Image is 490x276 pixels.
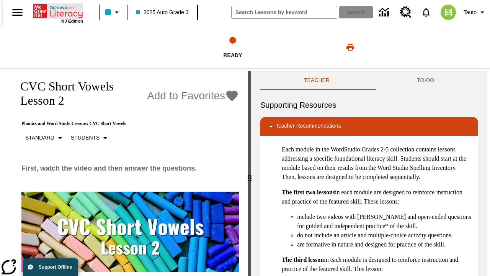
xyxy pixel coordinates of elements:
[260,99,478,111] h6: Supporting Resources
[297,212,472,231] li: include two videos with [PERSON_NAME] and open-ended questions for guided and independent practic...
[102,5,124,19] button: Class color is light blue. Change class color
[436,2,461,22] button: Select a new avatar
[25,134,54,142] p: Standard
[3,71,248,272] div: reading
[134,26,332,68] button: Ready step 1 of 1
[282,188,472,206] p: in each module are designed to reinforce instruction and practice of the featured skill. These le...
[68,131,113,145] button: Select Student
[232,6,337,18] input: search field
[260,71,373,90] button: Teacher
[282,189,335,195] strong: The first two lessons
[12,79,143,108] h1: CVC Short Vowels Lesson 2
[297,240,472,249] li: are formative in nature and designed for practice of the skill.
[416,2,436,22] a: Notifications
[39,264,72,270] span: Support Offline
[297,231,472,240] li: do not include an article and multiple-choice activity questions.
[282,256,324,263] strong: The third lesson
[260,117,478,136] div: Teacher Recommendations
[464,8,477,16] span: Tauto
[12,121,239,127] p: Phonics and Word Study Lessons: CVC Short Vowels
[276,122,341,131] p: Teacher Recommendations
[338,40,363,54] button: Print
[260,71,478,90] div: Instructional Panel Tabs
[282,255,472,274] p: in each module is designed to reinforce instruction and practice of the featured skill. This lesson:
[374,2,395,23] a: Data Center
[21,164,197,172] span: First, watch the video and then answer the questions.
[136,8,189,16] span: 2025 Auto Grade 3
[23,258,78,276] button: Support Offline
[147,89,239,103] button: Add to Favorites
[22,131,68,145] button: Scaffolds, Standard
[147,90,225,102] span: Add to Favorites
[461,5,490,19] button: Profile/Settings
[71,134,100,142] p: Students
[282,145,472,182] p: Each module in the WordStudio Grades 2-5 collection contains lessons addressing a specific founda...
[441,5,456,20] img: avatar image
[251,71,487,276] div: activity
[61,19,83,23] span: NJ Edition
[33,3,83,23] div: Home
[395,2,416,23] a: Resource Center, Will open in new tab
[248,71,251,276] div: Press Enter or Spacebar and then press right and left arrow keys to move the slider
[6,1,29,24] button: Open side menu
[373,71,478,90] button: TO-DO
[223,52,242,58] span: Ready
